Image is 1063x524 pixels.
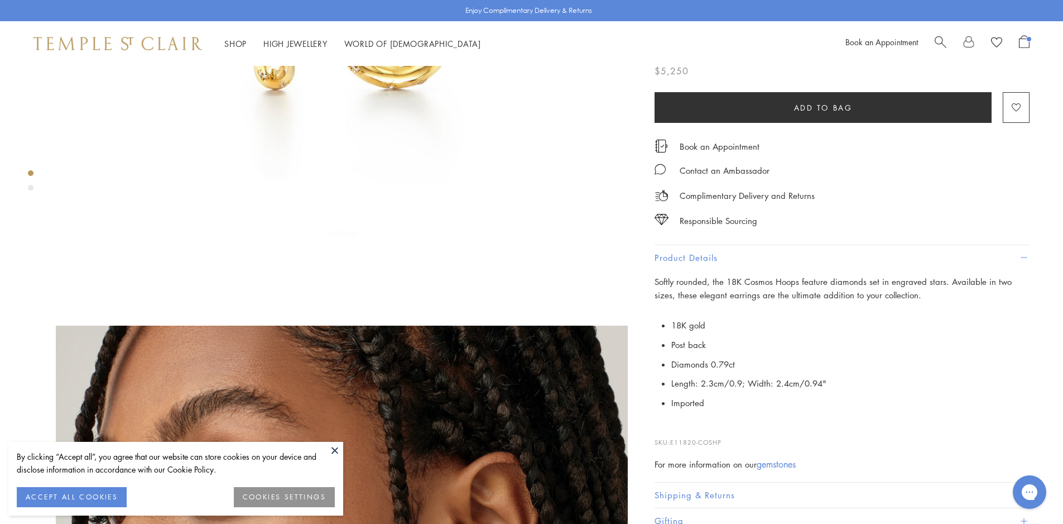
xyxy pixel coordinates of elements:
[671,393,1030,413] li: Imported
[655,426,1030,447] p: SKU:
[671,316,1030,335] li: 18K gold
[224,38,247,49] a: ShopShop
[224,37,481,51] nav: Main navigation
[655,164,666,175] img: MessageIcon-01_2.svg
[234,487,335,507] button: COOKIES SETTINGS
[344,38,481,49] a: World of [DEMOGRAPHIC_DATA]World of [DEMOGRAPHIC_DATA]
[33,37,202,50] img: Temple St. Clair
[17,450,335,476] div: By clicking “Accept all”, you agree that our website can store cookies on your device and disclos...
[655,189,668,203] img: icon_delivery.svg
[680,140,759,153] a: Book an Appointment
[845,36,918,47] a: Book an Appointment
[655,214,668,225] img: icon_sourcing.svg
[28,168,33,199] div: Product gallery navigation
[465,5,592,16] p: Enjoy Complimentary Delivery & Returns
[671,335,1030,355] li: Post back
[263,38,328,49] a: High JewelleryHigh Jewellery
[655,245,1030,270] button: Product Details
[680,189,815,203] p: Complimentary Delivery and Returns
[655,140,668,153] img: icon_appointment.svg
[671,355,1030,374] li: Diamonds 0.79ct
[680,214,757,228] div: Responsible Sourcing
[655,275,1030,303] p: Softly rounded, the 18K Cosmos Hoops feature diamonds set in engraved stars. Available in two siz...
[757,458,796,470] a: gemstones
[655,458,1030,471] div: For more information on our
[1007,471,1052,513] iframe: Gorgias live chat messenger
[935,35,946,52] a: Search
[17,487,127,507] button: ACCEPT ALL COOKIES
[655,92,992,123] button: Add to bag
[1019,35,1030,52] a: Open Shopping Bag
[670,438,722,446] span: E11820-COSHP
[671,374,1030,393] li: Length: 2.3cm/0.9; Width: 2.4cm/0.94"
[680,164,769,178] div: Contact an Ambassador
[655,64,689,78] span: $5,250
[794,102,853,114] span: Add to bag
[991,35,1002,52] a: View Wishlist
[655,483,1030,508] button: Shipping & Returns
